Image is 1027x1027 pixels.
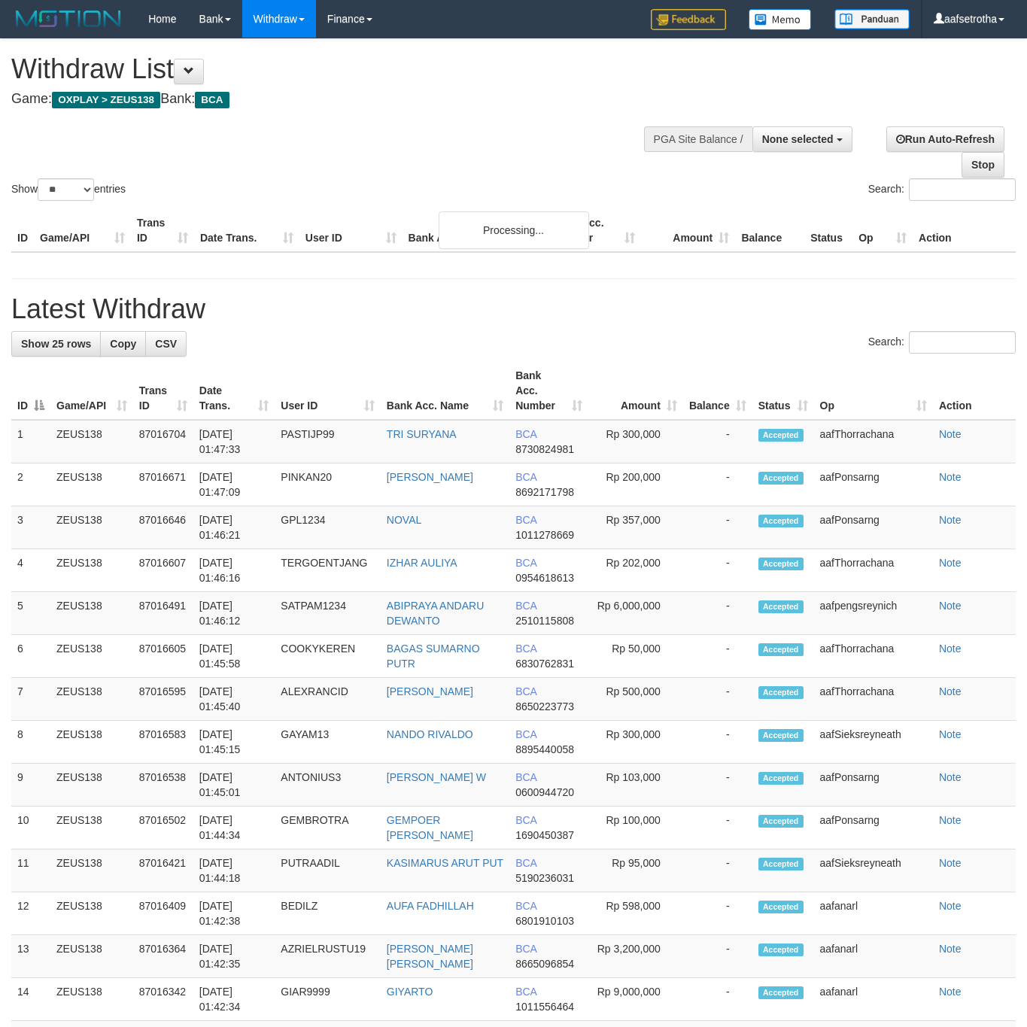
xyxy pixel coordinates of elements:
[758,729,804,742] span: Accepted
[814,635,933,678] td: aafThorrachana
[275,721,381,764] td: GAYAM13
[193,463,275,506] td: [DATE] 01:47:09
[133,635,193,678] td: 87016605
[515,514,536,526] span: BCA
[193,592,275,635] td: [DATE] 01:46:12
[50,807,133,849] td: ZEUS138
[275,506,381,549] td: GPL1234
[939,643,962,655] a: Note
[275,592,381,635] td: SATPAM1234
[588,506,683,549] td: Rp 357,000
[758,686,804,699] span: Accepted
[758,515,804,527] span: Accepted
[683,764,752,807] td: -
[758,858,804,871] span: Accepted
[387,471,473,483] a: [PERSON_NAME]
[133,849,193,892] td: 87016421
[515,685,536,697] span: BCA
[515,958,574,970] span: Copy 8665096854 to clipboard
[193,635,275,678] td: [DATE] 01:45:58
[387,814,473,841] a: GEMPOER [PERSON_NAME]
[193,362,275,420] th: Date Trans.: activate to sort column ascending
[588,635,683,678] td: Rp 50,000
[11,892,50,935] td: 12
[933,362,1016,420] th: Action
[145,331,187,357] a: CSV
[683,892,752,935] td: -
[683,420,752,463] td: -
[515,529,574,541] span: Copy 1011278669 to clipboard
[515,557,536,569] span: BCA
[683,463,752,506] td: -
[387,685,473,697] a: [PERSON_NAME]
[110,338,136,350] span: Copy
[11,592,50,635] td: 5
[387,428,457,440] a: TRI SURYANA
[758,815,804,828] span: Accepted
[50,935,133,978] td: ZEUS138
[588,549,683,592] td: Rp 202,000
[588,420,683,463] td: Rp 300,000
[193,892,275,935] td: [DATE] 01:42:38
[11,635,50,678] td: 6
[387,857,503,869] a: KASIMARUS ARUT PUT
[193,506,275,549] td: [DATE] 01:46:21
[683,935,752,978] td: -
[11,935,50,978] td: 13
[50,721,133,764] td: ZEUS138
[814,463,933,506] td: aafPonsarng
[644,126,752,152] div: PGA Site Balance /
[52,92,160,108] span: OXPLAY > ZEUS138
[913,209,1016,252] th: Action
[735,209,804,252] th: Balance
[939,557,962,569] a: Note
[193,721,275,764] td: [DATE] 01:45:15
[814,849,933,892] td: aafSieksreyneath
[588,362,683,420] th: Amount: activate to sort column ascending
[50,892,133,935] td: ZEUS138
[275,849,381,892] td: PUTRAADIL
[515,900,536,912] span: BCA
[50,849,133,892] td: ZEUS138
[50,592,133,635] td: ZEUS138
[195,92,229,108] span: BCA
[758,429,804,442] span: Accepted
[275,978,381,1021] td: GIAR9999
[547,209,641,252] th: Bank Acc. Number
[683,506,752,549] td: -
[515,471,536,483] span: BCA
[939,728,962,740] a: Note
[193,849,275,892] td: [DATE] 01:44:18
[275,935,381,978] td: AZRIELRUSTU19
[758,986,804,999] span: Accepted
[381,362,509,420] th: Bank Acc. Name: activate to sort column ascending
[11,178,126,201] label: Show entries
[133,592,193,635] td: 87016491
[133,420,193,463] td: 87016704
[11,294,1016,324] h1: Latest Withdraw
[852,209,913,252] th: Op
[275,463,381,506] td: PINKAN20
[939,771,962,783] a: Note
[193,549,275,592] td: [DATE] 01:46:16
[939,943,962,955] a: Note
[588,764,683,807] td: Rp 103,000
[804,209,852,252] th: Status
[515,786,574,798] span: Copy 0600944720 to clipboard
[11,506,50,549] td: 3
[758,901,804,913] span: Accepted
[588,935,683,978] td: Rp 3,200,000
[193,935,275,978] td: [DATE] 01:42:35
[11,209,34,252] th: ID
[11,362,50,420] th: ID: activate to sort column descending
[515,728,536,740] span: BCA
[886,126,1004,152] a: Run Auto-Refresh
[515,872,574,884] span: Copy 5190236031 to clipboard
[193,420,275,463] td: [DATE] 01:47:33
[515,486,574,498] span: Copy 8692171798 to clipboard
[509,362,588,420] th: Bank Acc. Number: activate to sort column ascending
[939,428,962,440] a: Note
[275,549,381,592] td: TERGOENTJANG
[515,572,574,584] span: Copy 0954618613 to clipboard
[194,209,299,252] th: Date Trans.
